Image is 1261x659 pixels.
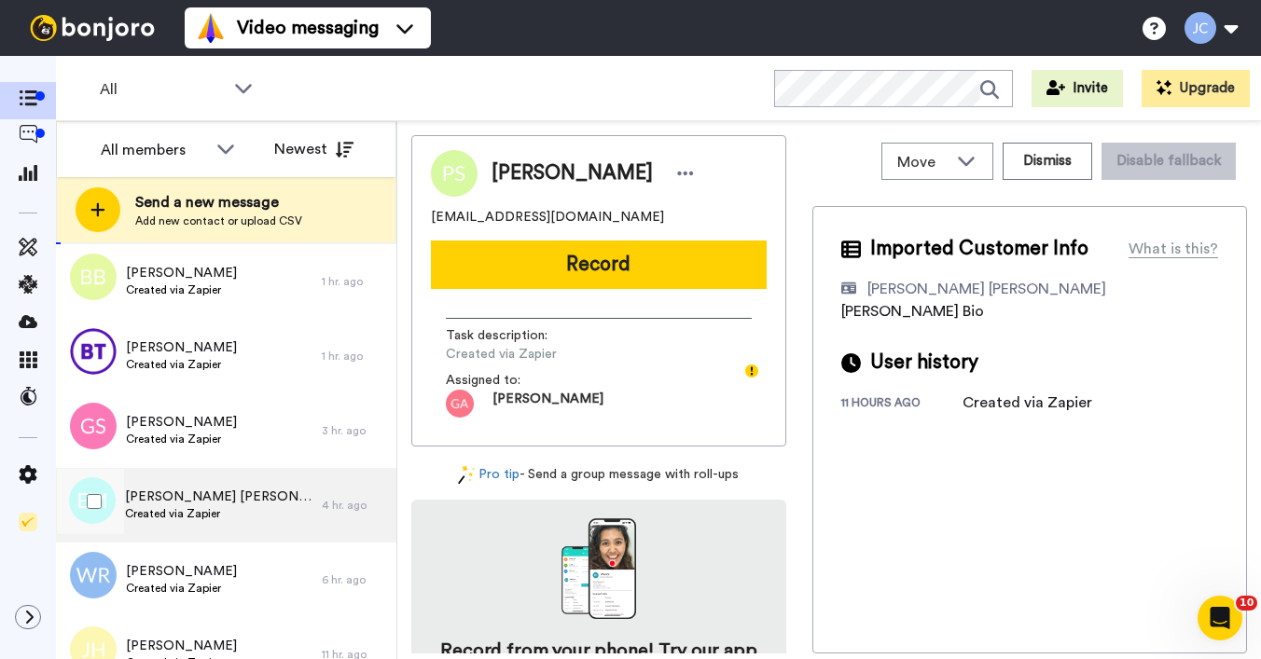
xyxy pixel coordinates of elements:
[126,432,237,446] span: Created via Zapier
[431,150,478,197] img: Image of Paulette Smith
[125,487,312,506] span: [PERSON_NAME] [PERSON_NAME]
[126,338,237,357] span: [PERSON_NAME]
[897,151,948,173] span: Move
[841,304,984,319] span: [PERSON_NAME] Bio
[458,465,520,485] a: Pro tip
[322,572,387,587] div: 6 hr. ago
[1102,143,1236,180] button: Disable fallback
[446,326,576,345] span: Task description :
[322,498,387,513] div: 4 hr. ago
[70,552,117,598] img: wr.png
[1003,143,1092,180] button: Dismiss
[135,191,302,213] span: Send a new message
[100,78,225,101] span: All
[446,390,474,418] img: ga.png
[561,518,636,619] img: download
[1032,70,1123,107] button: Invite
[126,562,237,581] span: [PERSON_NAME]
[126,357,237,372] span: Created via Zapier
[492,159,653,187] span: [PERSON_NAME]
[458,465,475,485] img: magic-wand.svg
[126,637,237,655] span: [PERSON_NAME]
[135,213,302,228] span: Add new contact or upload CSV
[870,235,1088,263] span: Imported Customer Info
[1236,596,1257,611] span: 10
[125,506,312,521] span: Created via Zapier
[322,274,387,289] div: 1 hr. ago
[431,208,664,227] span: [EMAIL_ADDRESS][DOMAIN_NAME]
[126,282,237,297] span: Created via Zapier
[867,278,1106,300] div: [PERSON_NAME] [PERSON_NAME]
[19,513,37,531] img: Checklist.svg
[322,423,387,438] div: 3 hr. ago
[196,13,226,43] img: vm-color.svg
[70,403,117,449] img: gs.png
[70,254,117,300] img: bb.png
[446,371,576,390] span: Assigned to:
[411,465,786,485] div: - Send a group message with roll-ups
[70,328,117,375] img: 1c6f5162-7f6f-47a4-a1ea-8c2c1a932744.png
[446,345,623,364] span: Created via Zapier
[743,363,760,379] div: Tooltip anchor
[260,130,367,168] button: Newest
[126,581,237,596] span: Created via Zapier
[431,240,767,289] button: Record
[841,395,963,414] div: 11 hours ago
[22,15,162,41] img: bj-logo-header-white.svg
[963,391,1092,414] div: Created via Zapier
[322,349,387,364] div: 1 hr. ago
[1198,596,1242,640] iframe: Intercom live chat
[126,413,237,432] span: [PERSON_NAME]
[126,264,237,282] span: [PERSON_NAME]
[1129,238,1218,260] div: What is this?
[101,139,207,161] div: All members
[237,15,379,41] span: Video messaging
[1142,70,1250,107] button: Upgrade
[492,390,603,418] span: [PERSON_NAME]
[870,349,978,377] span: User history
